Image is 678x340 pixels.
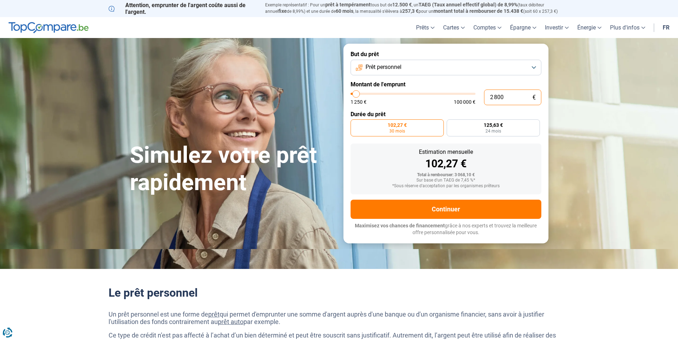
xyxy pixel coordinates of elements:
[485,129,501,133] span: 24 mois
[351,60,541,75] button: Prêt personnel
[355,223,445,228] span: Maximisez vos chances de financement
[356,158,536,169] div: 102,27 €
[606,17,650,38] a: Plus d'infos
[433,8,523,14] span: montant total à rembourser de 15.438 €
[9,22,89,33] img: TopCompare
[356,149,536,155] div: Estimation mensuelle
[130,142,335,196] h1: Simulez votre prêt rapidement
[109,286,570,299] h2: Le prêt personnel
[484,123,503,128] span: 125,63 €
[351,81,541,88] label: Montant de l'emprunt
[541,17,573,38] a: Investir
[109,311,570,326] p: Un prêt personnel est une forme de qui permet d'emprunter une somme d'argent auprès d'une banque ...
[439,17,469,38] a: Cartes
[532,95,536,101] span: €
[506,17,541,38] a: Épargne
[356,184,536,189] div: *Sous réserve d'acceptation par les organismes prêteurs
[351,111,541,118] label: Durée du prêt
[351,200,541,219] button: Continuer
[208,311,220,318] a: prêt
[573,17,606,38] a: Énergie
[278,8,287,14] span: fixe
[356,178,536,183] div: Sur base d'un TAEG de 7,45 %*
[218,318,243,325] a: prêt auto
[388,123,407,128] span: 102,27 €
[351,222,541,236] p: grâce à nos experts et trouvez la meilleure offre personnalisée pour vous.
[469,17,506,38] a: Comptes
[109,2,257,15] p: Attention, emprunter de l'argent coûte aussi de l'argent.
[419,2,517,7] span: TAEG (Taux annuel effectif global) de 8,99%
[658,17,674,38] a: fr
[366,63,401,71] span: Prêt personnel
[392,2,412,7] span: 12.500 €
[402,8,419,14] span: 257,3 €
[389,129,405,133] span: 30 mois
[412,17,439,38] a: Prêts
[356,173,536,178] div: Total à rembourser: 3 068,10 €
[351,51,541,58] label: But du prêt
[351,99,367,104] span: 1 250 €
[325,2,370,7] span: prêt à tempérament
[336,8,353,14] span: 60 mois
[454,99,475,104] span: 100 000 €
[265,2,570,15] p: Exemple représentatif : Pour un tous but de , un (taux débiteur annuel de 8,99%) et une durée de ...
